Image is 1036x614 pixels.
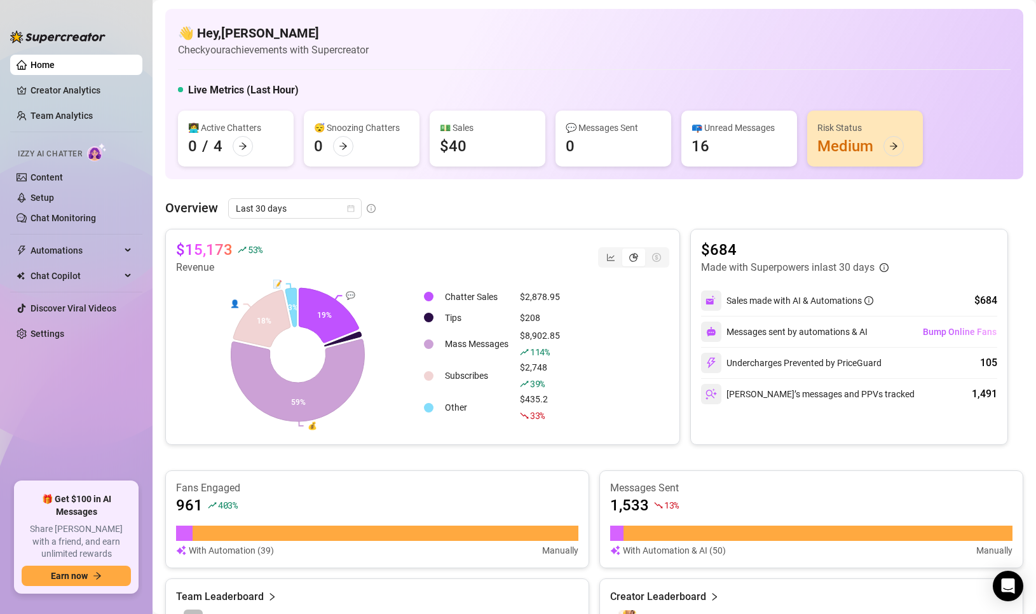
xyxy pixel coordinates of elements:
[705,388,717,400] img: svg%3e
[347,205,355,212] span: calendar
[31,172,63,182] a: Content
[18,148,82,160] span: Izzy AI Chatter
[610,589,706,604] article: Creator Leaderboard
[176,543,186,557] img: svg%3e
[520,360,560,391] div: $2,748
[701,384,915,404] div: [PERSON_NAME]’s messages and PPVs tracked
[230,299,240,309] text: 👤
[31,80,132,100] a: Creator Analytics
[530,409,545,421] span: 33 %
[440,329,514,359] td: Mass Messages
[705,357,717,369] img: svg%3e
[520,348,529,357] span: rise
[566,136,575,156] div: 0
[864,296,873,305] span: info-circle
[980,355,997,371] div: 105
[652,253,661,262] span: dollar-circle
[701,322,868,342] div: Messages sent by automations & AI
[705,295,717,306] img: svg%3e
[31,329,64,339] a: Settings
[22,566,131,586] button: Earn nowarrow-right
[520,329,560,359] div: $8,902.85
[188,121,283,135] div: 👩‍💻 Active Chatters
[710,589,719,604] span: right
[214,136,222,156] div: 4
[629,253,638,262] span: pie-chart
[817,121,913,135] div: Risk Status
[440,287,514,306] td: Chatter Sales
[923,327,997,337] span: Bump Online Fans
[972,386,997,402] div: 1,491
[598,247,669,268] div: segmented control
[178,24,369,42] h4: 👋 Hey, [PERSON_NAME]
[346,290,355,300] text: 💬
[520,379,529,388] span: rise
[238,142,247,151] span: arrow-right
[188,83,299,98] h5: Live Metrics (Last Hour)
[165,198,218,217] article: Overview
[880,263,889,272] span: info-circle
[692,121,787,135] div: 📪 Unread Messages
[93,571,102,580] span: arrow-right
[10,31,106,43] img: logo-BBDzfeDw.svg
[31,266,121,286] span: Chat Copilot
[31,60,55,70] a: Home
[189,543,274,557] article: With Automation (39)
[17,245,27,256] span: thunderbolt
[520,411,529,420] span: fall
[176,481,578,495] article: Fans Engaged
[566,121,661,135] div: 💬 Messages Sent
[610,495,649,515] article: 1,533
[440,308,514,327] td: Tips
[654,501,663,510] span: fall
[22,523,131,561] span: Share [PERSON_NAME] with a friend, and earn unlimited rewards
[188,136,197,156] div: 0
[440,392,514,423] td: Other
[610,481,1012,495] article: Messages Sent
[31,213,96,223] a: Chat Monitoring
[520,311,560,325] div: $208
[51,571,88,581] span: Earn now
[440,136,467,156] div: $40
[623,543,726,557] article: With Automation & AI (50)
[314,136,323,156] div: 0
[530,378,545,390] span: 39 %
[606,253,615,262] span: line-chart
[993,571,1023,601] div: Open Intercom Messenger
[542,543,578,557] article: Manually
[31,240,121,261] span: Automations
[22,493,131,518] span: 🎁 Get $100 in AI Messages
[236,199,354,218] span: Last 30 days
[701,240,889,260] article: $684
[308,421,317,430] text: 💰
[440,360,514,391] td: Subscribes
[17,271,25,280] img: Chat Copilot
[726,294,873,308] div: Sales made with AI & Automations
[889,142,898,151] span: arrow-right
[664,499,679,511] span: 13 %
[176,240,233,260] article: $15,173
[218,499,238,511] span: 403 %
[610,543,620,557] img: svg%3e
[273,279,282,289] text: 📝
[974,293,997,308] div: $684
[176,260,262,275] article: Revenue
[248,243,262,256] span: 53 %
[520,290,560,304] div: $2,878.95
[530,346,550,358] span: 114 %
[706,327,716,337] img: svg%3e
[339,142,348,151] span: arrow-right
[31,111,93,121] a: Team Analytics
[701,260,875,275] article: Made with Superpowers in last 30 days
[922,322,997,342] button: Bump Online Fans
[520,392,560,423] div: $435.2
[208,501,217,510] span: rise
[238,245,247,254] span: rise
[178,42,369,58] article: Check your achievements with Supercreator
[31,303,116,313] a: Discover Viral Videos
[367,204,376,213] span: info-circle
[976,543,1012,557] article: Manually
[692,136,709,156] div: 16
[701,353,882,373] div: Undercharges Prevented by PriceGuard
[87,143,107,161] img: AI Chatter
